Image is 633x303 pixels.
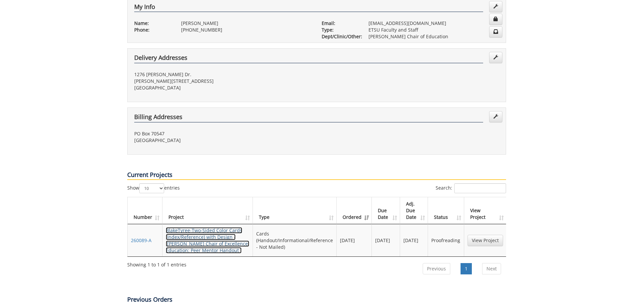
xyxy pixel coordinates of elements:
label: Show entries [127,183,180,193]
h4: My Info [134,4,483,12]
a: Edit Info [489,1,502,12]
p: Phone: [134,27,171,33]
p: [PERSON_NAME] Chair of Education [369,33,499,40]
a: Edit Addresses [489,52,502,63]
a: 1 [461,263,472,274]
th: Ordered: activate to sort column ascending [337,197,372,224]
a: 260089-A [131,237,152,243]
th: Project: activate to sort column ascending [162,197,253,224]
input: Search: [454,183,506,193]
p: [EMAIL_ADDRESS][DOMAIN_NAME] [369,20,499,27]
th: Number: activate to sort column ascending [128,197,162,224]
td: [DATE] [337,224,372,256]
th: Type: activate to sort column ascending [253,197,337,224]
p: Current Projects [127,171,506,180]
th: Adj. Due Date: activate to sort column ascending [400,197,428,224]
a: Previous [423,263,450,274]
th: Due Date: activate to sort column ascending [372,197,400,224]
p: ETSU Faculty and Staff [369,27,499,33]
td: Cards (Handout/Informational/Reference - Not Mailed) [253,224,337,256]
a: View Project [468,235,503,246]
label: Search: [436,183,506,193]
td: [DATE] [400,224,428,256]
a: BlakeTyree-Two-Sided Color Cards (Index/Reference) with Design - ([PERSON_NAME] Chair of Excellen... [166,227,249,253]
h4: Billing Addresses [134,114,483,122]
p: Name: [134,20,171,27]
p: [PHONE_NUMBER] [181,27,312,33]
td: Proofreading [428,224,464,256]
p: Type: [322,27,359,33]
p: Email: [322,20,359,27]
p: [PERSON_NAME] [181,20,312,27]
div: Showing 1 to 1 of 1 entries [127,259,186,268]
a: Change Password [489,14,502,25]
p: [PERSON_NAME][STREET_ADDRESS] [134,78,312,84]
p: Dept/Clinic/Other: [322,33,359,40]
p: PO Box 70547 [134,130,312,137]
p: [GEOGRAPHIC_DATA] [134,137,312,144]
p: 1276 [PERSON_NAME] Dr. [134,71,312,78]
p: [GEOGRAPHIC_DATA] [134,84,312,91]
th: Status: activate to sort column ascending [428,197,464,224]
select: Showentries [139,183,164,193]
a: Edit Addresses [489,111,502,122]
a: Change Communication Preferences [489,26,502,38]
td: [DATE] [372,224,400,256]
h4: Delivery Addresses [134,55,483,63]
a: Next [482,263,501,274]
th: View Project: activate to sort column ascending [464,197,506,224]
